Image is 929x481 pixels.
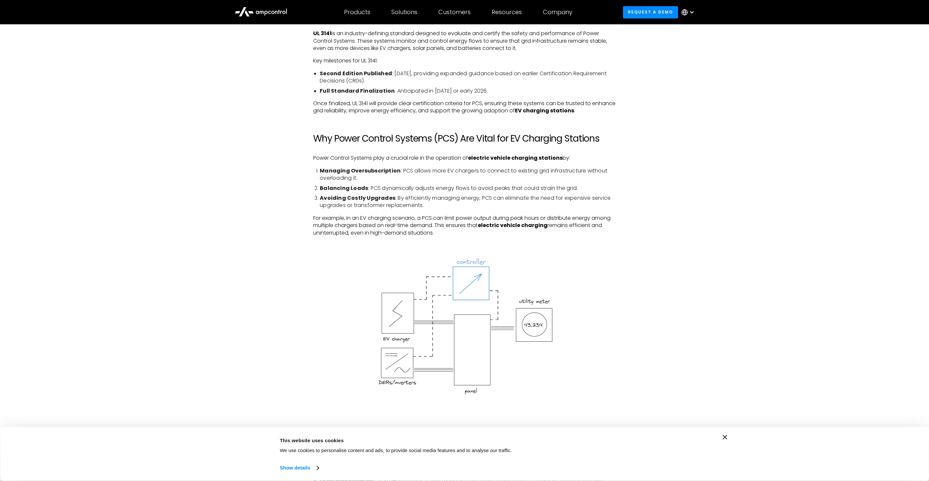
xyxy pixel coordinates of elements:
strong: Second Edition Published [320,70,392,77]
li: : [DATE], providing expanded guidance based on earlier Certification Requirement Decisions (CRDs). [320,70,616,85]
strong: Avoiding Costly Upgrades [320,194,396,202]
span: We use cookies to personalise content and ads, to provide social media features and to analyse ou... [280,448,512,453]
div: Company [543,9,572,16]
div: Customers [438,9,471,16]
h2: Why Power Control Systems (PCS) Are Vital for EV Charging Stations [314,133,616,144]
strong: electric vehicle charging stations [468,154,563,162]
button: Close banner [723,435,728,440]
p: Once finalized, UL 3141 will provide clear certification criteria for PCS, ensuring these systems... [314,100,616,115]
div: Resources [492,9,522,16]
strong: Full Standard Finalization [320,87,395,95]
strong: EV charging stations [515,107,574,114]
div: Solutions [391,9,417,16]
div: Products [344,9,370,16]
p: Power Control Systems play a crucial role in the operation of by: [314,154,616,162]
strong: Balancing Loads [320,184,368,192]
p: Key milestones for UL 3141: [314,57,616,64]
p: For example, in an EV charging scenario, a PCS can limit power output during peak hours or distri... [314,215,616,237]
li: : By efficiently managing energy, PCS can eliminate the need for expensive service upgrades or tr... [320,195,616,209]
div: This website uses cookies [280,437,602,445]
a: Request a demo [623,6,678,18]
strong: UL 3141 [314,30,332,37]
li: : PCS allows more EV chargers to connect to existing grid infrastructure without overloading it. [320,167,616,182]
strong: electric vehicle charging [478,221,548,229]
li: : Anticipated in [DATE] or early 2026. [320,87,616,95]
li: : PCS dynamically adjusts energy flows to avoid peaks that could strain the grid. [320,185,616,192]
p: is an industry-defining standard designed to evaluate and certify the safety and performance of P... [314,30,616,52]
button: Okay [617,435,711,454]
strong: Managing Oversubscription [320,167,401,174]
a: Show details [280,463,319,473]
img: Power Control Systems drawing with ev charger [374,255,555,397]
